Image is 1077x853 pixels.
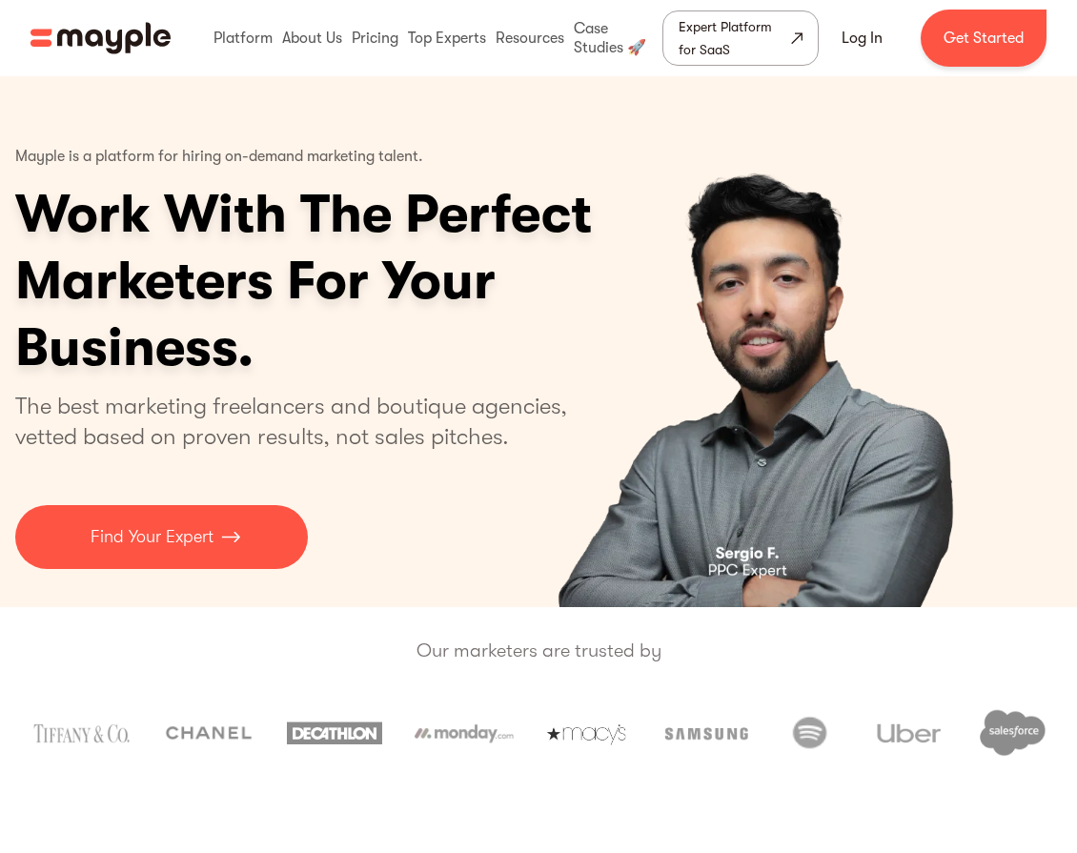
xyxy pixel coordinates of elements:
p: Mayple is a platform for hiring on-demand marketing talent. [15,133,423,181]
h1: Work With The Perfect Marketers For Your Business. [15,181,740,381]
a: Get Started [921,10,1047,67]
p: The best marketing freelancers and boutique agencies, vetted based on proven results, not sales p... [15,391,590,452]
a: Find Your Expert [15,505,308,569]
a: Expert Platform for SaaS [662,10,819,66]
p: Find Your Expert [91,524,213,550]
img: Mayple logo [30,20,171,56]
a: Log In [819,15,905,61]
div: Expert Platform for SaaS [679,15,787,61]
